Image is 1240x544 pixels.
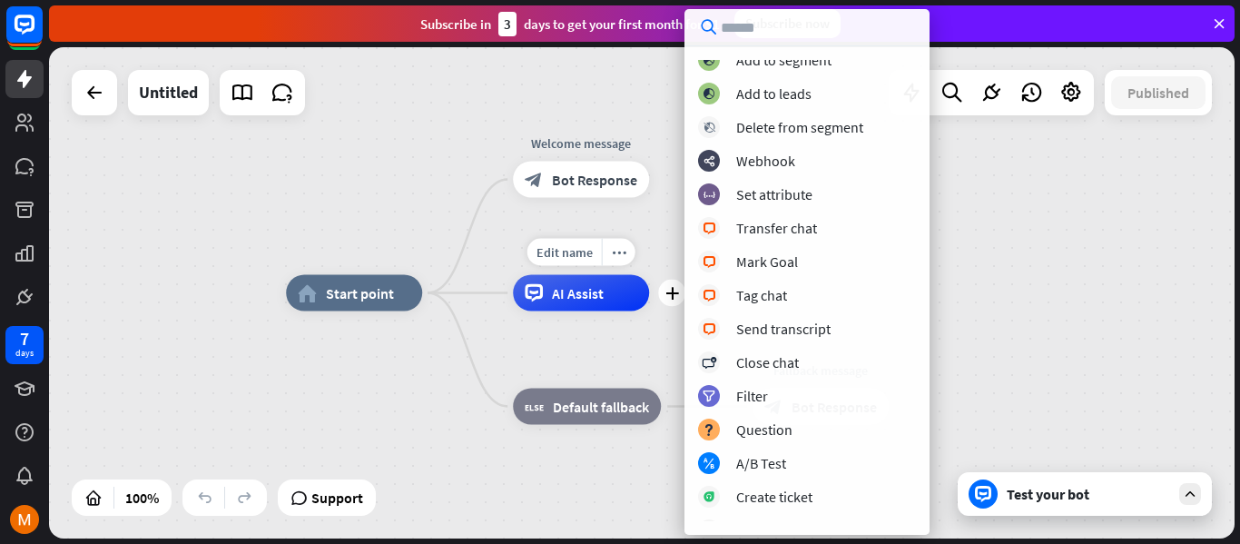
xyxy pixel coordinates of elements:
[704,189,715,201] i: block_set_attribute
[704,155,715,167] i: webhooks
[5,326,44,364] a: 7 days
[499,134,663,153] div: Welcome message
[536,244,593,261] span: Edit name
[553,398,649,416] span: Default fallback
[20,331,29,347] div: 7
[15,347,34,360] div: days
[703,323,716,335] i: block_livechat
[736,84,812,103] div: Add to leads
[703,223,716,234] i: block_livechat
[736,118,863,136] div: Delete from segment
[298,284,317,302] i: home_2
[498,12,517,36] div: 3
[120,483,164,512] div: 100%
[736,420,792,439] div: Question
[736,286,787,304] div: Tag chat
[736,387,768,405] div: Filter
[525,171,543,189] i: block_bot_response
[704,458,715,470] i: block_ab_testing
[612,245,626,259] i: more_horiz
[736,454,786,472] div: A/B Test
[736,353,799,371] div: Close chat
[552,284,604,302] span: AI Assist
[1111,76,1206,109] button: Published
[703,290,716,302] i: block_livechat
[665,287,679,300] i: plus
[311,483,363,512] span: Support
[736,320,831,338] div: Send transcript
[704,122,715,134] i: block_delete_from_segment
[552,171,637,189] span: Bot Response
[704,424,714,436] i: block_question
[703,54,715,66] i: block_add_to_segment
[703,256,716,268] i: block_livechat
[736,152,795,170] div: Webhook
[703,391,715,402] i: filter
[736,252,798,271] div: Mark Goal
[703,88,715,100] i: block_add_to_segment
[1007,485,1170,503] div: Test your bot
[736,51,832,69] div: Add to segment
[326,284,394,302] span: Start point
[736,488,812,506] div: Create ticket
[15,7,69,62] button: Open LiveChat chat widget
[139,70,198,115] div: Untitled
[525,398,544,416] i: block_fallback
[420,12,720,36] div: Subscribe in days to get your first month for $1
[736,185,812,203] div: Set attribute
[702,357,716,369] i: block_close_chat
[736,219,817,237] div: Transfer chat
